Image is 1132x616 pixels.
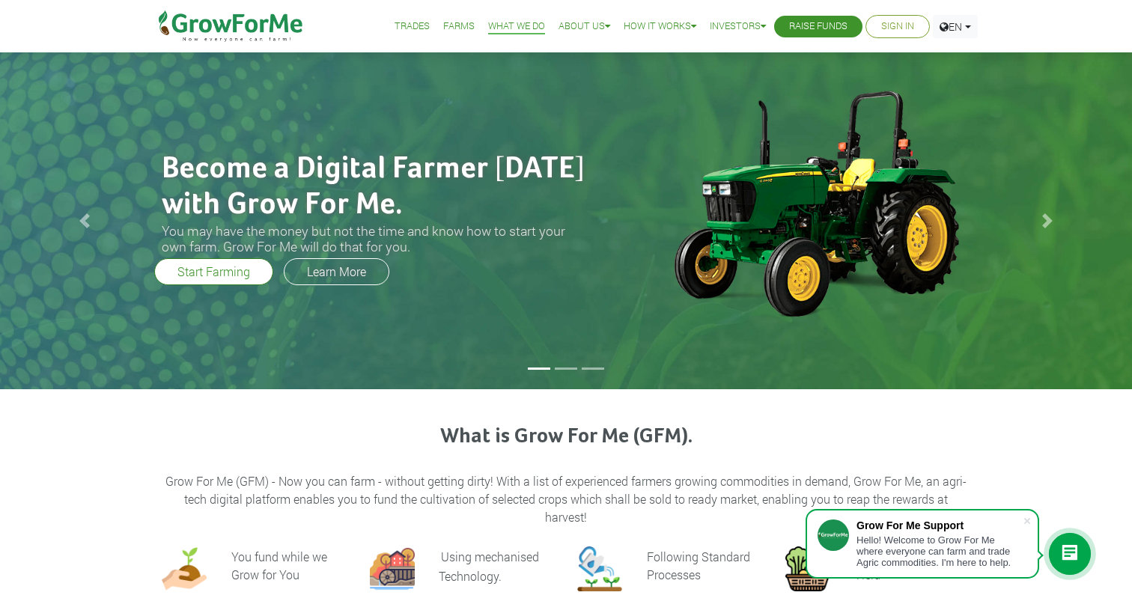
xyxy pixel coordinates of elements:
div: Grow For Me Support [856,519,1023,531]
a: EN [933,15,978,38]
h3: What is Grow For Me (GFM). [164,424,968,450]
a: Farms [443,19,475,34]
h6: You fund while we Grow for You [231,549,327,582]
p: Grow For Me (GFM) - Now you can farm - without getting dirty! With a list of experienced farmers ... [164,472,968,526]
img: growforme image [785,546,830,591]
img: growforme image [648,83,982,323]
a: How it Works [624,19,696,34]
a: Raise Funds [789,19,848,34]
a: Learn More [284,258,389,285]
a: What We Do [488,19,545,34]
img: growforme image [162,546,207,591]
p: Using mechanised Technology. [439,549,539,584]
a: Trades [395,19,430,34]
a: Sign In [881,19,914,34]
img: growforme image [370,546,415,591]
h6: Following Standard Processes [647,549,750,582]
img: growforme image [577,546,622,591]
h2: Become a Digital Farmer [DATE] with Grow For Me. [162,151,588,223]
div: Hello! Welcome to Grow For Me where everyone can farm and trade Agric commodities. I'm here to help. [856,534,1023,568]
h3: You may have the money but not the time and know how to start your own farm. Grow For Me will do ... [162,223,588,254]
a: Investors [710,19,766,34]
a: About Us [559,19,610,34]
a: Start Farming [154,258,273,285]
